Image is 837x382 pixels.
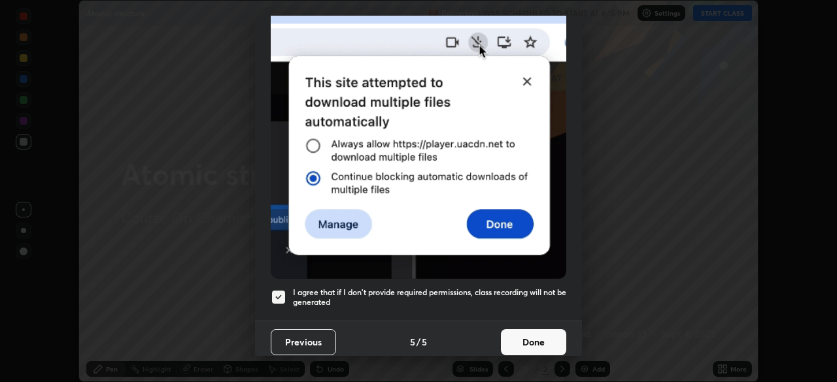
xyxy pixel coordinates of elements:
h4: / [417,335,420,349]
h4: 5 [422,335,427,349]
h4: 5 [410,335,415,349]
button: Done [501,329,566,355]
button: Previous [271,329,336,355]
h5: I agree that if I don't provide required permissions, class recording will not be generated [293,287,566,308]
